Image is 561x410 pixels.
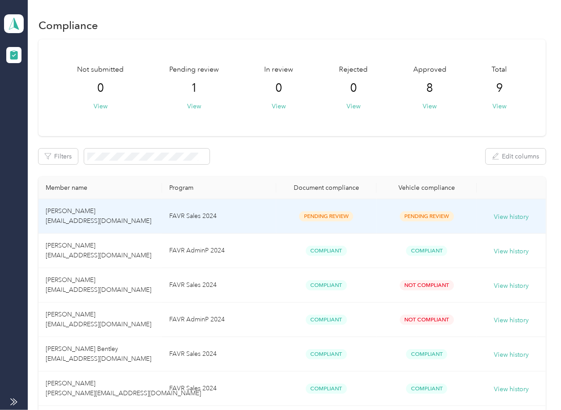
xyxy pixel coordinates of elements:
button: View history [494,212,529,222]
th: Member name [39,177,162,199]
td: FAVR Sales 2024 [162,199,276,234]
button: Filters [39,149,78,164]
span: 0 [350,81,357,95]
button: View [347,102,360,111]
span: [PERSON_NAME] [EMAIL_ADDRESS][DOMAIN_NAME] [46,242,151,259]
span: [PERSON_NAME] [EMAIL_ADDRESS][DOMAIN_NAME] [46,207,151,225]
button: View history [494,350,529,360]
button: View [492,102,506,111]
span: 9 [496,81,503,95]
span: Rejected [339,64,368,75]
button: View [272,102,286,111]
span: Not Compliant [400,280,454,290]
span: Pending Review [299,211,353,222]
button: View [423,102,437,111]
th: Program [162,177,276,199]
span: [PERSON_NAME] [PERSON_NAME][EMAIL_ADDRESS][DOMAIN_NAME] [46,380,201,397]
div: Document compliance [283,184,369,192]
span: Pending review [169,64,219,75]
button: View history [494,316,529,325]
td: FAVR Sales 2024 [162,372,276,406]
span: Compliant [306,315,347,325]
span: [PERSON_NAME] [EMAIL_ADDRESS][DOMAIN_NAME] [46,276,151,294]
span: 0 [276,81,283,95]
span: Not submitted [77,64,124,75]
span: Compliant [406,246,447,256]
span: Compliant [306,349,347,359]
span: Compliant [306,280,347,290]
span: [PERSON_NAME] [EMAIL_ADDRESS][DOMAIN_NAME] [46,311,151,328]
span: Compliant [306,246,347,256]
h1: Compliance [39,21,98,30]
button: Edit columns [486,149,546,164]
td: FAVR Sales 2024 [162,337,276,372]
span: Compliant [406,349,447,359]
td: FAVR AdminP 2024 [162,303,276,337]
td: FAVR AdminP 2024 [162,234,276,268]
button: View history [494,384,529,394]
td: FAVR Sales 2024 [162,268,276,303]
span: Pending Review [400,211,454,222]
span: Not Compliant [400,315,454,325]
span: Approved [413,64,446,75]
button: View [94,102,107,111]
span: Total [492,64,507,75]
span: 8 [426,81,433,95]
span: [PERSON_NAME] Bentley [EMAIL_ADDRESS][DOMAIN_NAME] [46,345,151,363]
span: 0 [97,81,104,95]
div: Vehicle compliance [384,184,470,192]
button: View history [494,281,529,291]
iframe: Everlance-gr Chat Button Frame [511,360,561,410]
span: 1 [191,81,197,95]
button: View history [494,247,529,256]
span: In review [265,64,294,75]
span: Compliant [306,384,347,394]
span: Compliant [406,384,447,394]
button: View [187,102,201,111]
